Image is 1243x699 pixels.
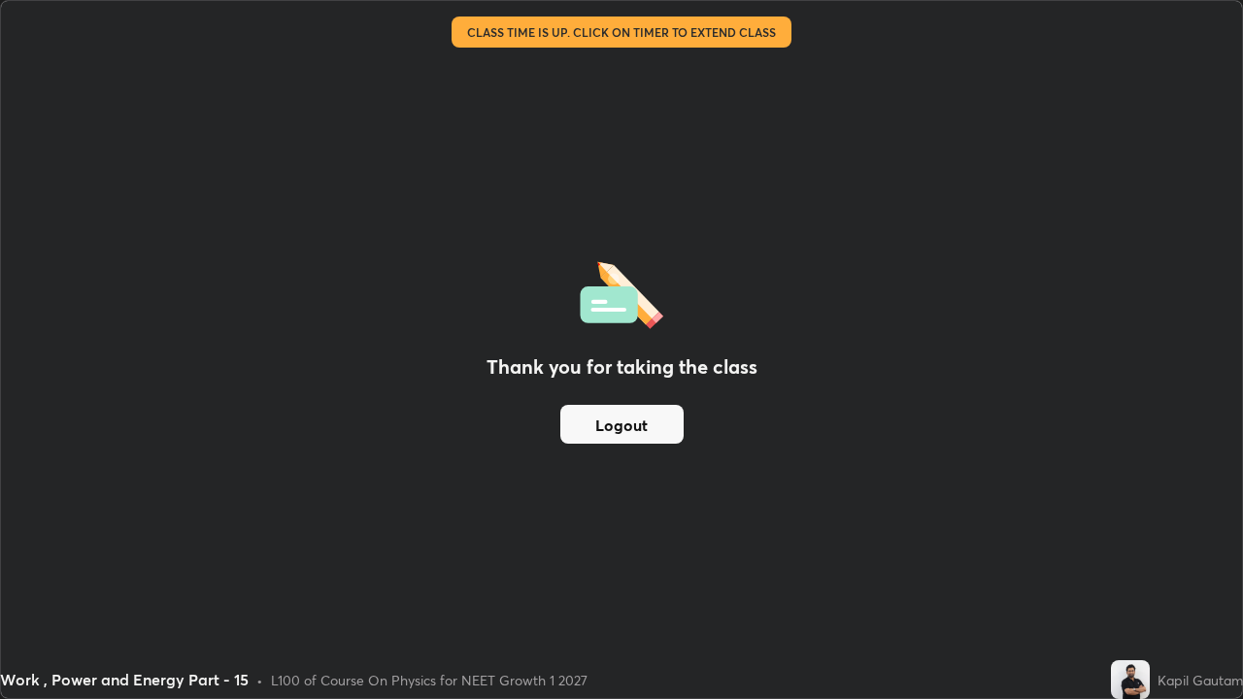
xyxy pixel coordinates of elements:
div: Kapil Gautam [1158,670,1243,690]
img: offlineFeedback.1438e8b3.svg [580,255,663,329]
div: L100 of Course On Physics for NEET Growth 1 2027 [271,670,588,690]
img: 00bbc326558d46f9aaf65f1f5dcb6be8.jpg [1111,660,1150,699]
button: Logout [560,405,684,444]
div: • [256,670,263,690]
h2: Thank you for taking the class [487,352,757,382]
